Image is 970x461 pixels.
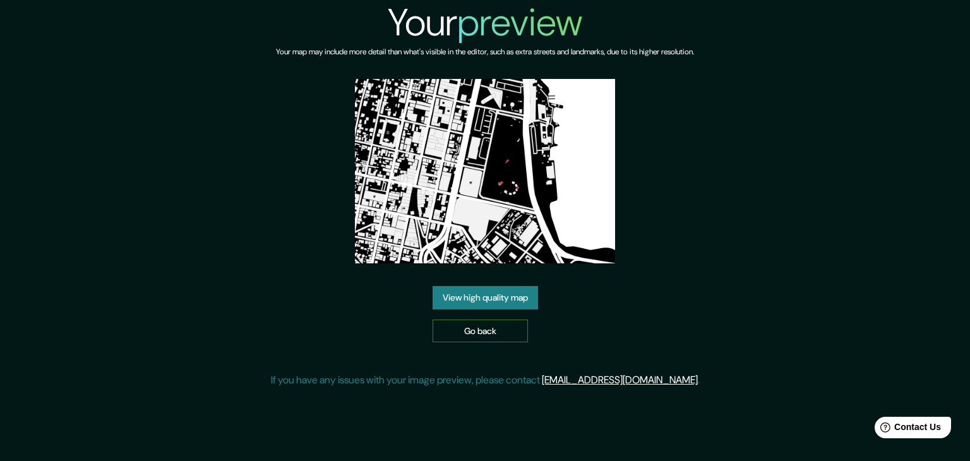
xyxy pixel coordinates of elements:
h6: Your map may include more detail than what's visible in the editor, such as extra streets and lan... [276,45,694,59]
img: created-map-preview [355,79,615,263]
a: View high quality map [433,286,538,309]
a: [EMAIL_ADDRESS][DOMAIN_NAME] [542,373,698,386]
iframe: Help widget launcher [858,412,956,447]
p: If you have any issues with your image preview, please contact . [271,373,700,388]
a: Go back [433,320,528,343]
